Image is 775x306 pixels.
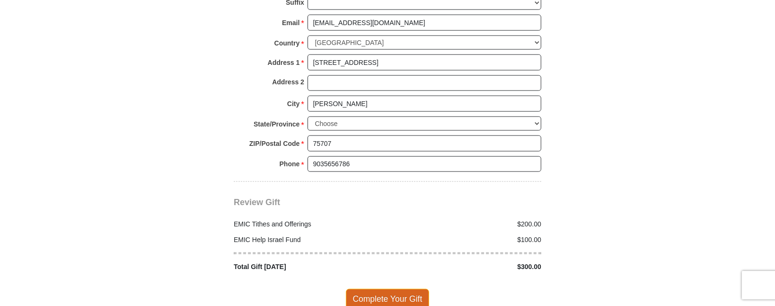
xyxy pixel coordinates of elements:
strong: Email [282,16,299,29]
div: $200.00 [387,219,546,229]
div: $100.00 [387,235,546,245]
div: EMIC Help Israel Fund [229,235,388,245]
div: Total Gift [DATE] [229,262,388,272]
div: EMIC Tithes and Offerings [229,219,388,229]
strong: Phone [280,157,300,171]
span: Review Gift [234,198,280,207]
strong: State/Province [254,117,299,131]
strong: ZIP/Postal Code [249,137,300,150]
strong: Address 2 [272,75,304,89]
strong: Country [274,36,300,50]
strong: City [287,97,299,110]
div: $300.00 [387,262,546,272]
strong: Address 1 [268,56,300,69]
